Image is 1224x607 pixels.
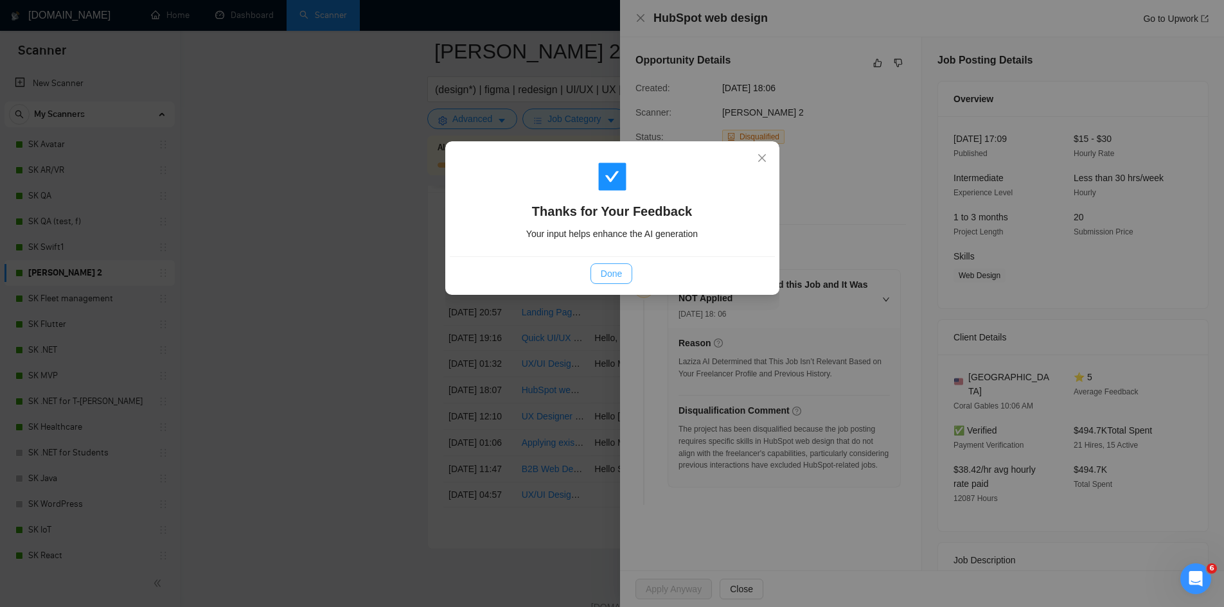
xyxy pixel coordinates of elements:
h4: Thanks for Your Feedback [465,202,759,220]
button: Done [590,263,632,284]
span: check-square [597,161,628,192]
iframe: Intercom live chat [1180,563,1211,594]
span: Done [601,267,622,281]
button: Close [745,141,779,176]
span: 6 [1207,563,1217,574]
span: close [757,153,767,163]
span: Your input helps enhance the AI generation [526,229,698,239]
